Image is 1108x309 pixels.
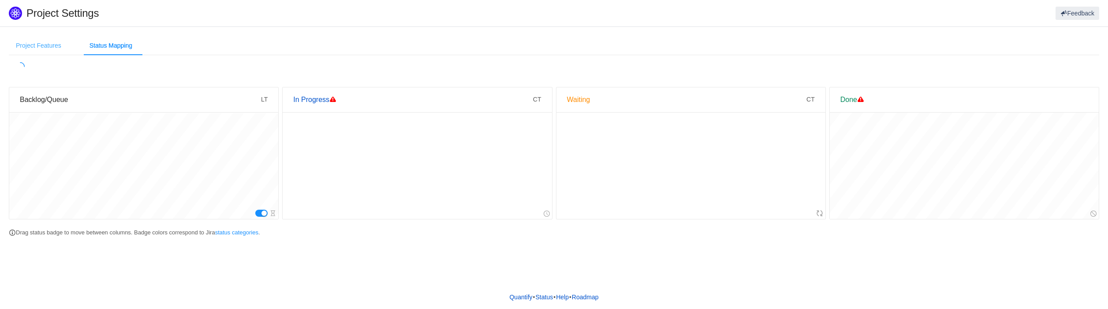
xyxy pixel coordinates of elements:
p: Drag status badge to move between columns. Badge colors correspond to Jira . [9,228,1099,237]
a: Roadmap [571,290,599,304]
div: Waiting [567,87,807,112]
span: • [533,294,535,301]
span: • [553,294,556,301]
a: Quantify [509,290,533,304]
i: icon: hourglass [270,210,276,216]
h1: Project Settings [26,7,661,20]
div: Status Mapping [82,36,139,56]
i: icon: loading [16,62,25,71]
span: LT [261,96,268,103]
img: Quantify [9,7,22,20]
div: Project Features [9,36,68,56]
button: Feedback [1056,7,1099,20]
div: Backlog/Queue [20,87,261,112]
i: icon: clock-circle [544,211,550,217]
div: Done [840,87,1088,112]
a: status categories [215,229,258,236]
a: Help [556,290,569,304]
i: icon: stop [1090,211,1097,217]
span: • [569,294,571,301]
a: Status [535,290,554,304]
span: CT [533,96,541,103]
div: In Progress [293,87,533,112]
span: CT [806,96,815,103]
